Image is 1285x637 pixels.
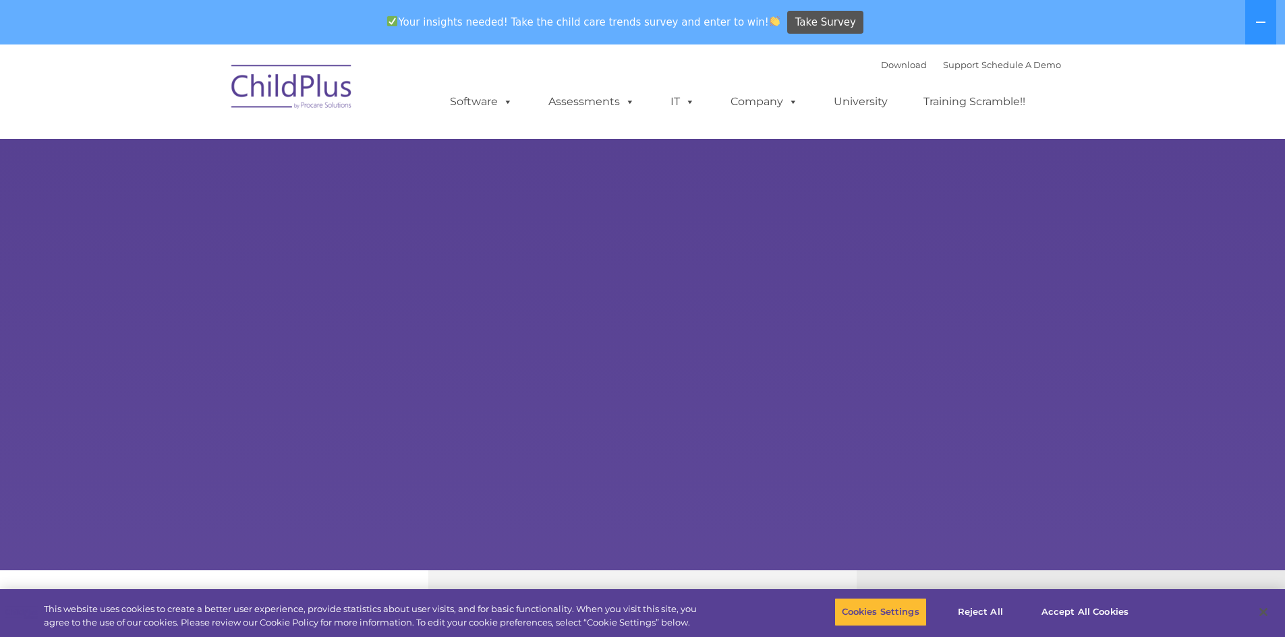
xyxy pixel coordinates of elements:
a: Company [717,88,811,115]
a: Download [881,59,927,70]
a: Software [436,88,526,115]
a: Schedule A Demo [981,59,1061,70]
div: This website uses cookies to create a better user experience, provide statistics about user visit... [44,603,707,629]
a: IT [657,88,708,115]
span: Last name [188,89,229,99]
span: Your insights needed! Take the child care trends survey and enter to win! [382,9,786,35]
a: Support [943,59,979,70]
a: University [820,88,901,115]
button: Reject All [938,598,1023,626]
button: Accept All Cookies [1034,598,1136,626]
a: Assessments [535,88,648,115]
button: Cookies Settings [834,598,927,626]
a: Take Survey [787,11,863,34]
span: Phone number [188,144,245,154]
span: Take Survey [795,11,856,34]
font: | [881,59,1061,70]
img: ChildPlus by Procare Solutions [225,55,360,123]
a: Training Scramble!! [910,88,1039,115]
button: Close [1249,597,1278,627]
img: 👏 [770,16,780,26]
img: ✅ [387,16,397,26]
